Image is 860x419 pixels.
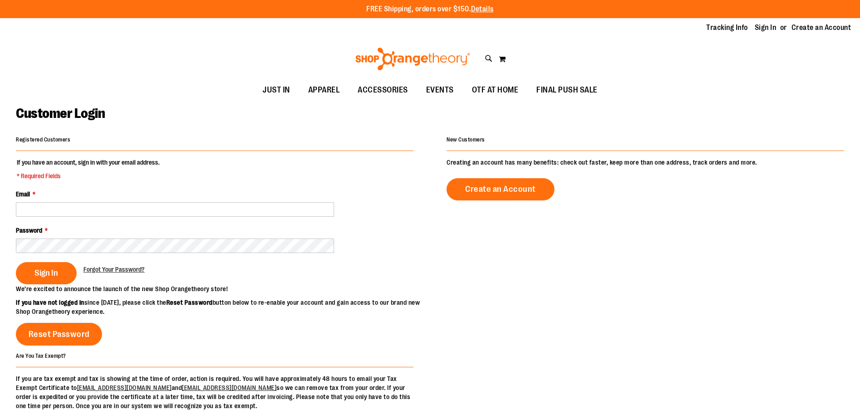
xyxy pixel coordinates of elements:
p: We’re excited to announce the launch of the new Shop Orangetheory store! [16,284,430,293]
span: Create an Account [465,184,536,194]
a: Forgot Your Password? [83,265,145,274]
span: * Required Fields [17,171,160,180]
a: [EMAIL_ADDRESS][DOMAIN_NAME] [77,384,172,391]
a: Reset Password [16,323,102,346]
a: Tracking Info [706,23,748,33]
a: Sign In [755,23,777,33]
a: Details [471,5,494,13]
span: Password [16,227,42,234]
strong: If you have not logged in [16,299,84,306]
span: EVENTS [426,80,454,100]
strong: Registered Customers [16,136,70,143]
a: EVENTS [417,80,463,101]
a: ACCESSORIES [349,80,417,101]
p: since [DATE], please click the button below to re-enable your account and gain access to our bran... [16,298,430,316]
a: APPAREL [299,80,349,101]
span: Forgot Your Password? [83,266,145,273]
span: Email [16,190,30,198]
a: Create an Account [447,178,554,200]
span: OTF AT HOME [472,80,519,100]
span: Reset Password [29,329,90,339]
span: Customer Login [16,106,105,121]
p: If you are tax exempt and tax is showing at the time of order, action is required. You will have ... [16,374,413,410]
p: FREE Shipping, orders over $150. [366,4,494,15]
p: Creating an account has many benefits: check out faster, keep more than one address, track orders... [447,158,844,167]
a: Create an Account [792,23,851,33]
strong: Are You Tax Exempt? [16,352,66,359]
span: ACCESSORIES [358,80,408,100]
button: Sign In [16,262,77,284]
img: Shop Orangetheory [354,48,471,70]
span: APPAREL [308,80,340,100]
a: OTF AT HOME [463,80,528,101]
a: [EMAIL_ADDRESS][DOMAIN_NAME] [182,384,277,391]
a: JUST IN [253,80,299,101]
a: FINAL PUSH SALE [527,80,607,101]
strong: New Customers [447,136,485,143]
span: JUST IN [262,80,290,100]
legend: If you have an account, sign in with your email address. [16,158,160,180]
span: FINAL PUSH SALE [536,80,598,100]
span: Sign In [34,268,58,278]
strong: Reset Password [166,299,213,306]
